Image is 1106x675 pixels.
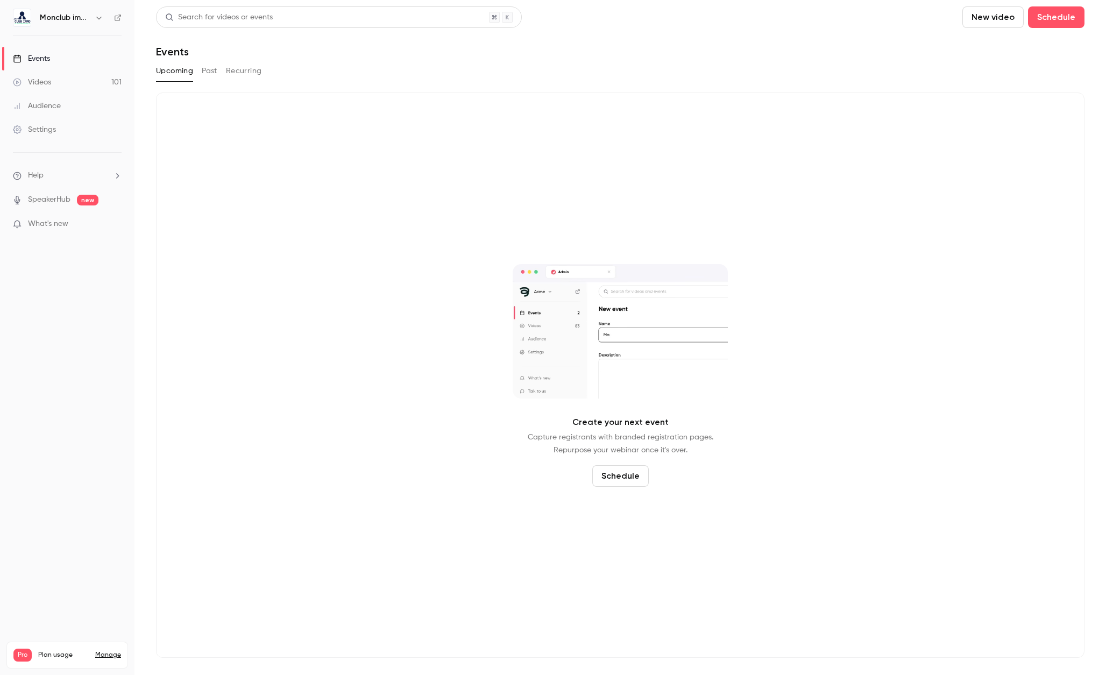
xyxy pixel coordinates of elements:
p: Create your next event [572,416,669,429]
div: Audience [13,101,61,111]
button: Upcoming [156,62,193,80]
li: help-dropdown-opener [13,170,122,181]
button: Past [202,62,217,80]
img: Monclub immo [13,9,31,26]
div: Videos [13,77,51,88]
h6: Monclub immo [40,12,90,23]
button: Schedule [592,465,649,487]
span: What's new [28,218,68,230]
a: SpeakerHub [28,194,70,205]
div: Search for videos or events [165,12,273,23]
button: New video [962,6,1024,28]
h1: Events [156,45,189,58]
p: Capture registrants with branded registration pages. Repurpose your webinar once it's over. [528,431,713,457]
div: Events [13,53,50,64]
span: new [77,195,98,205]
span: Pro [13,649,32,662]
span: Help [28,170,44,181]
a: Manage [95,651,121,659]
div: Settings [13,124,56,135]
iframe: Noticeable Trigger [109,219,122,229]
button: Recurring [226,62,262,80]
span: Plan usage [38,651,89,659]
button: Schedule [1028,6,1084,28]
